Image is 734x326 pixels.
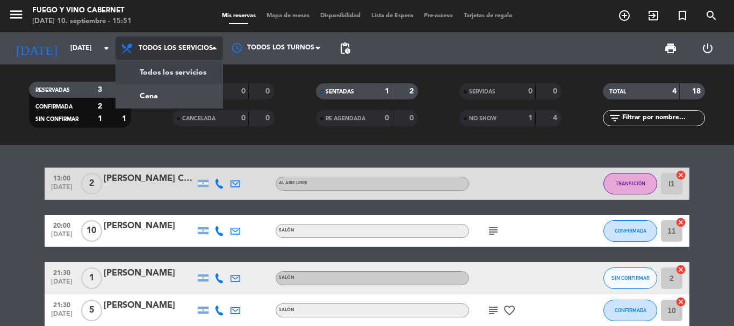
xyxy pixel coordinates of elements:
span: AL AIRE LIBRE [279,181,307,185]
strong: 0 [528,88,532,95]
button: TRANSICIÓN [603,173,657,194]
span: TRANSICIÓN [616,180,645,186]
i: add_circle_outline [618,9,631,22]
span: 20:00 [48,219,75,231]
strong: 1 [98,115,102,122]
i: cancel [675,170,686,180]
i: power_settings_new [701,42,714,55]
button: CONFIRMADA [603,300,657,321]
a: Cena [116,84,222,108]
span: Mis reservas [217,13,261,19]
strong: 4 [553,114,559,122]
span: 5 [81,300,102,321]
span: CONFIRMADA [615,307,646,313]
span: SERVIDAS [469,89,495,95]
span: SIN CONFIRMAR [35,117,78,122]
span: 10 [81,220,102,242]
i: cancel [675,217,686,228]
span: CANCELADA [182,116,215,121]
span: Tarjetas de regalo [458,13,518,19]
span: SALÓN [279,276,294,280]
strong: 0 [241,88,246,95]
span: pending_actions [339,42,351,55]
strong: 0 [265,114,272,122]
strong: 18 [692,88,703,95]
i: turned_in_not [676,9,689,22]
strong: 0 [241,114,246,122]
i: arrow_drop_down [100,42,113,55]
strong: 0 [385,114,389,122]
div: Fuego y Vino Cabernet [32,5,132,16]
strong: 2 [409,88,416,95]
input: Filtrar por nombre... [621,112,704,124]
span: CONFIRMADA [615,228,646,234]
span: RESERVADAS [35,88,70,93]
span: [DATE] [48,310,75,323]
span: NO SHOW [469,116,496,121]
button: CONFIRMADA [603,220,657,242]
i: subject [487,304,500,317]
i: filter_list [608,112,621,125]
strong: 0 [265,88,272,95]
button: SIN CONFIRMAR [603,267,657,289]
strong: 4 [672,88,677,95]
div: [PERSON_NAME] [104,266,195,280]
span: 1 [81,267,102,289]
span: [DATE] [48,278,75,291]
div: [PERSON_NAME] [104,299,195,313]
span: SIN CONFIRMAR [611,275,650,281]
span: SALÓN [279,228,294,233]
span: Disponibilidad [315,13,366,19]
span: 21:30 [48,266,75,278]
span: 13:00 [48,171,75,184]
strong: 3 [98,86,102,93]
i: search [705,9,718,22]
i: cancel [675,296,686,307]
strong: 1 [385,88,389,95]
div: [DATE] 10. septiembre - 15:51 [32,16,132,27]
span: RE AGENDADA [326,116,365,121]
span: [DATE] [48,184,75,196]
i: favorite_border [503,304,516,317]
div: LOG OUT [689,32,726,64]
i: menu [8,6,24,23]
span: Lista de Espera [366,13,419,19]
i: subject [487,224,500,237]
a: Todos los servicios [116,61,222,84]
div: [PERSON_NAME] [104,219,195,233]
span: Todos los servicios [139,45,213,52]
button: menu [8,6,24,26]
span: TOTAL [609,89,626,95]
i: exit_to_app [647,9,660,22]
span: Pre-acceso [419,13,458,19]
span: 21:30 [48,298,75,310]
i: [DATE] [8,37,65,60]
strong: 2 [98,103,102,110]
span: SENTADAS [326,89,354,95]
div: [PERSON_NAME] Comas [104,172,195,186]
span: Mapa de mesas [261,13,315,19]
strong: 1 [122,115,128,122]
span: [DATE] [48,231,75,243]
span: CONFIRMADA [35,104,73,110]
span: 2 [81,173,102,194]
span: SALÓN [279,308,294,312]
strong: 0 [409,114,416,122]
i: cancel [675,264,686,275]
strong: 0 [553,88,559,95]
span: print [664,42,677,55]
strong: 1 [528,114,532,122]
